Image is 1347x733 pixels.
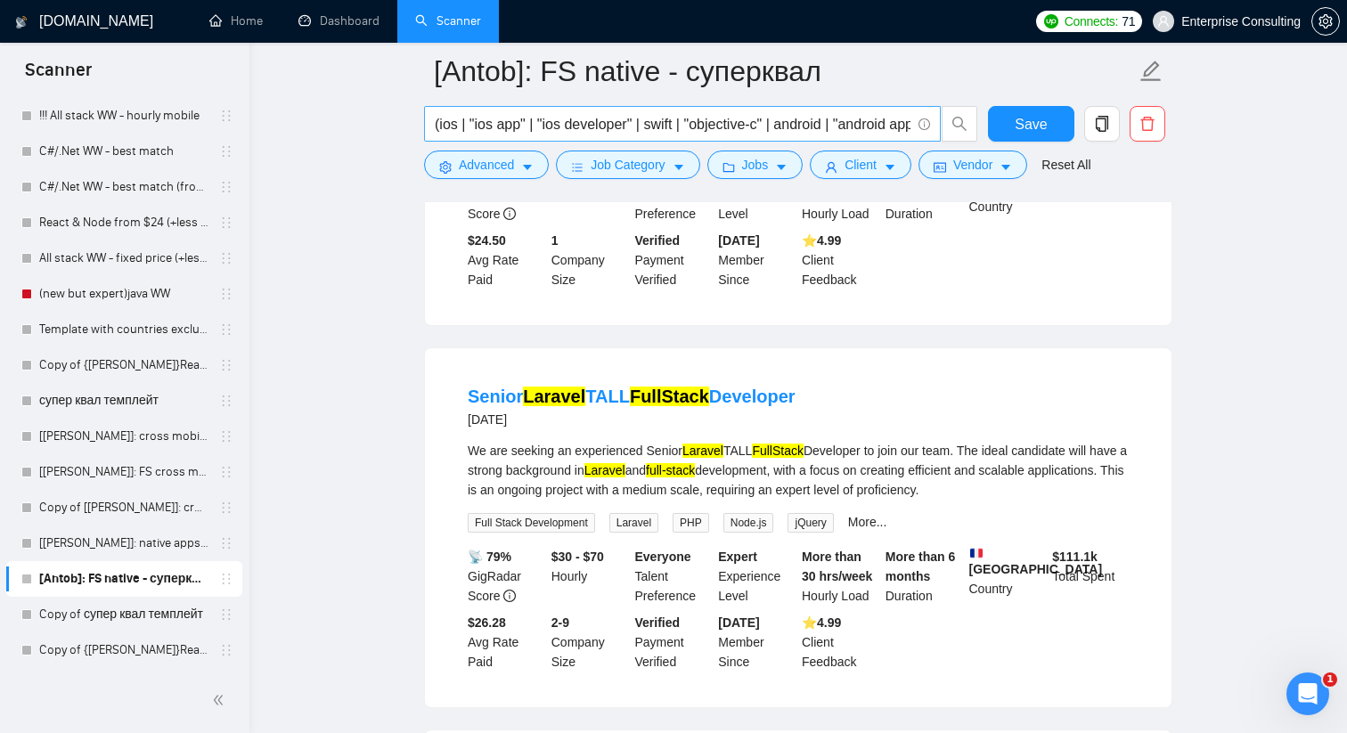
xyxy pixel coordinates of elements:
span: info-circle [503,590,516,602]
span: double-left [212,691,230,709]
span: folder [722,160,735,174]
b: Everyone [635,550,691,564]
span: setting [439,160,452,174]
span: holder [219,643,233,657]
span: caret-down [521,160,534,174]
b: ⭐️ 4.99 [802,233,841,248]
b: Verified [635,233,681,248]
div: Payment Verified [632,613,715,672]
b: 1 [551,233,559,248]
div: Avg Rate Paid [464,231,548,289]
b: [DATE] [718,233,759,248]
span: holder [219,109,233,123]
a: setting [1311,14,1340,29]
span: info-circle [503,208,516,220]
span: search [943,116,976,132]
a: [[PERSON_NAME]]: cross mobile - суперквал [39,419,208,454]
span: Client [845,155,877,175]
span: 1 [1323,672,1337,687]
div: Member Since [714,231,798,289]
div: Country [966,547,1049,606]
span: holder [219,180,233,194]
span: delete [1131,116,1164,132]
b: $ 111.1k [1052,550,1098,564]
span: jQuery [788,513,833,533]
mark: FullStack [752,444,804,458]
span: bars [571,160,584,174]
span: info-circle [918,118,930,130]
span: Vendor [953,155,992,175]
button: setting [1311,7,1340,36]
div: Client Feedback [798,231,882,289]
a: SeniorLaravelTALLFullStackDeveloper [468,387,796,406]
a: супер квал темплейт [39,383,208,419]
span: Advanced [459,155,514,175]
div: Company Size [548,613,632,672]
div: Payment Verified [632,231,715,289]
span: Node.js [723,513,774,533]
b: [GEOGRAPHIC_DATA] [969,547,1103,576]
span: Scanner [11,57,106,94]
div: Duration [882,547,966,606]
span: holder [219,501,233,515]
mark: Laravel [523,387,585,406]
div: Member Since [714,613,798,672]
a: (new but expert)java WW [39,276,208,312]
div: Avg Rate Paid [464,613,548,672]
a: C#/.Net WW - best match [39,134,208,169]
div: Hourly [548,547,632,606]
b: Expert [718,550,757,564]
input: Scanner name... [434,49,1136,94]
button: copy [1084,106,1120,142]
span: edit [1139,60,1163,83]
img: upwork-logo.png [1044,14,1058,29]
b: Verified [635,615,681,630]
span: holder [219,465,233,479]
a: Copy of [[PERSON_NAME]]: cross mobile - суперквал [39,490,208,525]
b: More than 6 months [886,550,956,583]
a: !!! All stack WW - hourly mobile [39,98,208,134]
div: We are seeking an experienced Senior TALL Developer to join our team. The ideal candidate will ha... [468,441,1129,500]
mark: full-stack [646,463,695,477]
span: holder [219,251,233,265]
span: holder [219,607,233,622]
a: homeHome [209,13,263,29]
span: caret-down [884,160,896,174]
iframe: Intercom live chat [1286,672,1329,715]
a: [[PERSON_NAME]]: FS cross mobile - суперквал [39,454,208,490]
span: holder [219,358,233,372]
button: search [942,106,977,142]
mark: Laravel [584,463,625,477]
span: caret-down [775,160,788,174]
span: caret-down [673,160,685,174]
a: Copy of {[PERSON_NAME]}React/Next.js/Node.js (Long-term, All Niches) [39,632,208,668]
span: holder [219,322,233,337]
b: 2-9 [551,615,569,630]
button: barsJob Categorycaret-down [556,151,699,179]
b: $24.50 [468,233,506,248]
b: More than 30 hrs/week [802,550,872,583]
span: Job Category [591,155,665,175]
a: Copy of {[PERSON_NAME]}React/Next.js/Node.js (Long-term, All Niches) [39,347,208,383]
button: delete [1130,106,1165,142]
mark: Laravel [682,444,723,458]
button: userClientcaret-down [810,151,911,179]
a: [[PERSON_NAME]]: native apps - суперквал [39,525,208,561]
button: folderJobscaret-down [707,151,804,179]
span: Connects: [1065,12,1118,31]
span: Full Stack Development [468,513,595,533]
a: More... [848,515,887,529]
span: user [1157,15,1170,28]
a: searchScanner [415,13,481,29]
b: $30 - $70 [551,550,604,564]
span: setting [1312,14,1339,29]
a: [Antob]: FS native - суперквал [39,561,208,597]
a: Copy of супер квал темплейт [39,597,208,632]
span: Laravel [609,513,658,533]
a: dashboardDashboard [298,13,380,29]
span: PHP [673,513,709,533]
a: C#/.Net WW - best match (from $0 spent) [39,169,208,205]
img: logo [15,8,28,37]
div: [DATE] [468,409,796,430]
span: holder [219,216,233,230]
